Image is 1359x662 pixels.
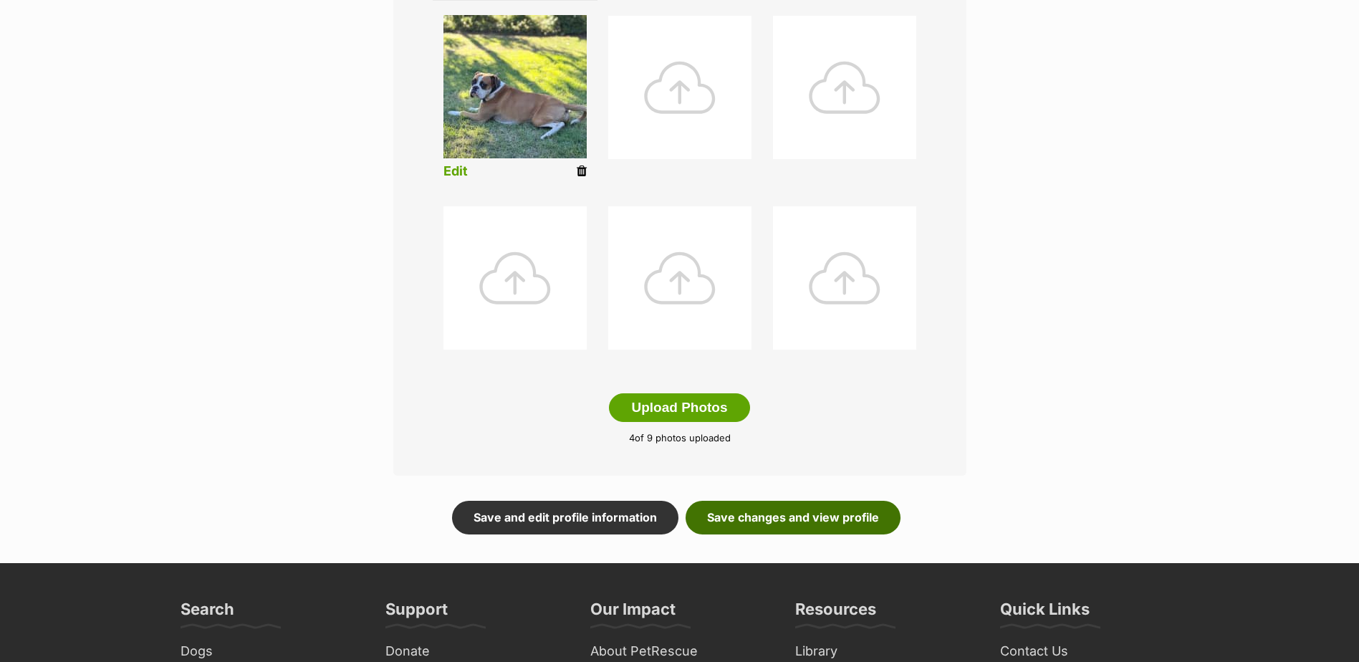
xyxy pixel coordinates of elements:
a: Edit [443,164,468,179]
h3: Quick Links [1000,599,1090,628]
h3: Our Impact [590,599,676,628]
span: 4 [629,432,635,443]
a: Save and edit profile information [452,501,678,534]
h3: Search [181,599,234,628]
a: Save changes and view profile [686,501,901,534]
h3: Support [385,599,448,628]
p: of 9 photos uploaded [415,431,945,446]
h3: Resources [795,599,876,628]
img: listing photo [443,15,587,158]
button: Upload Photos [609,393,749,422]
